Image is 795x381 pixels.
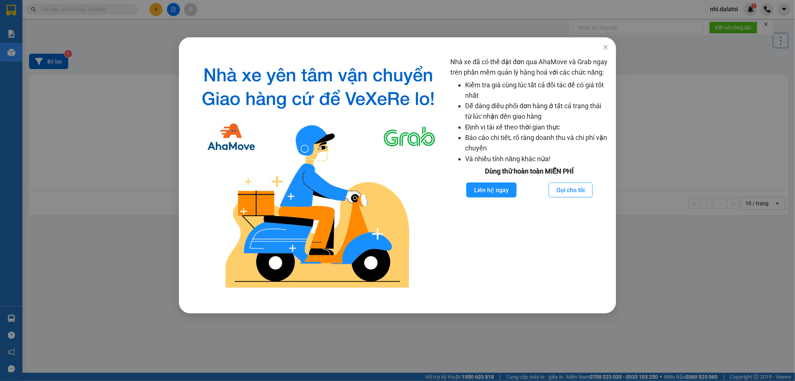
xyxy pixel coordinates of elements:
[595,37,616,58] button: Close
[465,132,609,154] li: Báo cáo chi tiết, rõ ràng doanh thu và chi phí vận chuyển
[465,122,609,132] li: Định vị tài xế theo thời gian thực
[192,57,444,295] img: logo
[465,154,609,164] li: Và nhiều tính năng khác nữa!
[474,185,509,195] span: Liên hệ ngay
[465,101,609,122] li: Dễ dàng điều phối đơn hàng ở tất cả trạng thái từ lúc nhận đến giao hàng
[603,44,609,50] span: close
[466,182,517,197] button: Liên hệ ngay
[450,57,609,295] div: Nhà xe đã có thể đặt đơn qua AhaMove và Grab ngay trên phần mềm quản lý hàng hoá với các chức năng:
[465,80,609,101] li: Kiểm tra giá cùng lúc tất cả đối tác để có giá tốt nhất
[549,182,593,197] button: Gọi cho tôi
[450,166,609,177] div: Dùng thử hoàn toàn MIỄN PHÍ
[556,185,585,195] span: Gọi cho tôi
